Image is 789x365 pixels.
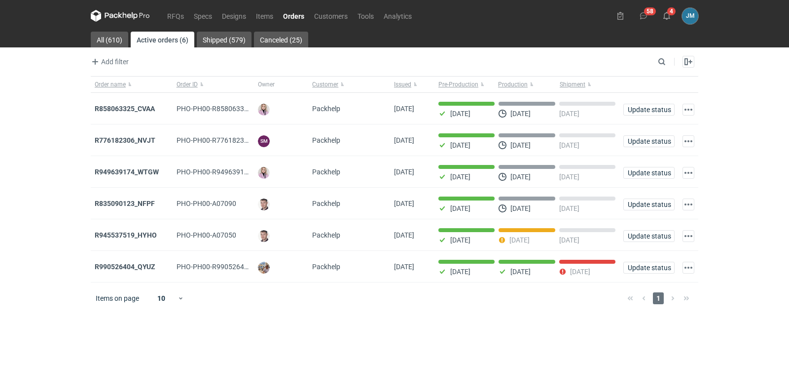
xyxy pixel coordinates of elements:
span: Update status [628,201,670,208]
p: [DATE] [510,204,531,212]
a: R776182306_NVJT [95,136,155,144]
button: Actions [682,167,694,179]
p: [DATE] [450,268,470,276]
span: Items on page [96,293,139,303]
a: Active orders (6) [131,32,194,47]
span: 1 [653,292,664,304]
button: Update status [623,135,675,147]
a: Tools [353,10,379,22]
button: Update status [623,167,675,179]
button: Order name [91,77,173,92]
div: 10 [145,291,178,305]
button: Actions [682,135,694,147]
a: Orders [278,10,309,22]
p: [DATE] [510,268,531,276]
svg: Packhelp Pro [91,10,150,22]
p: [DATE] [450,110,470,118]
span: Update status [628,138,670,145]
a: Specs [189,10,217,22]
span: Order name [95,81,126,88]
span: PHO-PH00-R990526404_QYUZ [177,263,272,271]
button: Actions [682,199,694,210]
span: Shipment [560,81,585,88]
a: R858063325_CVAA [95,105,155,113]
button: JM [682,8,698,24]
span: 30/07/2025 [394,263,414,271]
a: RFQs [162,10,189,22]
button: 58 [636,8,651,24]
button: Update status [623,230,675,242]
span: 08/08/2025 [394,168,414,176]
img: Maciej Sikora [258,199,270,210]
p: [DATE] [559,236,579,244]
span: Update status [628,264,670,271]
span: Owner [258,81,275,88]
a: All (610) [91,32,128,47]
p: [DATE] [450,141,470,149]
span: Packhelp [312,231,340,239]
p: [DATE] [510,141,531,149]
a: Items [251,10,278,22]
span: Pre-Production [438,81,478,88]
span: PHO-PH00-A07050 [177,231,236,239]
button: Actions [682,104,694,116]
button: Actions [682,230,694,242]
span: Production [498,81,528,88]
button: Actions [682,262,694,274]
button: Issued [390,77,434,92]
input: Search [656,56,687,68]
span: Packhelp [312,105,340,113]
a: Canceled (25) [254,32,308,47]
button: Add filter [89,56,129,68]
a: R835090123_NFPF [95,200,155,207]
button: Shipment [558,77,619,92]
a: Shipped (579) [197,32,251,47]
a: R945537519_HYHO [95,231,157,239]
button: Production [496,77,558,92]
span: 31/07/2025 [394,231,414,239]
a: R949639174_WTGW [95,168,159,176]
span: PHO-PH00-R949639174_WTGW [177,168,276,176]
img: Klaudia Wiśniewska [258,167,270,179]
span: Update status [628,233,670,240]
a: Analytics [379,10,417,22]
div: Joanna Myślak [682,8,698,24]
p: [DATE] [559,204,579,212]
span: PHO-PH00-A07090 [177,200,236,207]
p: [DATE] [510,110,531,118]
button: Order ID [173,77,254,92]
span: PHO-PH00-R858063325_CVAA [177,105,272,113]
img: Michał Palasek [258,262,270,274]
img: Klaudia Wiśniewska [258,104,270,116]
span: Issued [394,81,411,88]
span: Packhelp [312,168,340,176]
span: Order ID [177,81,198,88]
span: Update status [628,169,670,176]
span: Packhelp [312,136,340,144]
p: [DATE] [450,236,470,244]
button: Update status [623,199,675,210]
span: 07/08/2025 [394,200,414,207]
button: Customer [308,77,390,92]
span: Update status [628,106,670,113]
button: Pre-Production [434,77,496,92]
span: 11/08/2025 [394,136,414,144]
span: Packhelp [312,263,340,271]
button: Update status [623,104,675,116]
p: [DATE] [570,268,590,276]
a: R990526404_QYUZ [95,263,155,271]
p: [DATE] [509,236,530,244]
p: [DATE] [510,173,531,181]
a: Designs [217,10,251,22]
span: Customer [312,81,338,88]
button: 4 [659,8,675,24]
figcaption: SM [258,135,270,147]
